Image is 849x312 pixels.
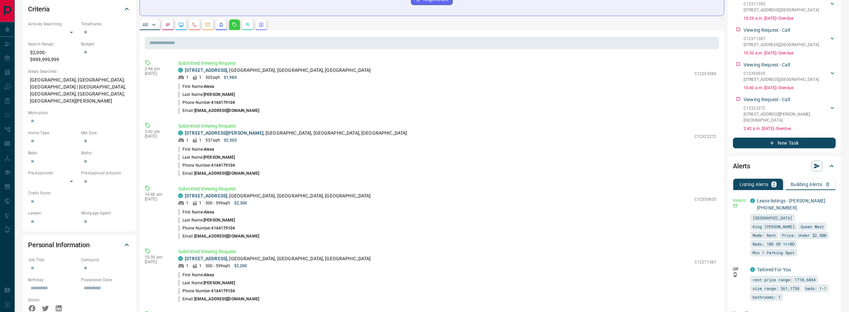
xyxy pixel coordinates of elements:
span: bathrooms: 1 [753,294,781,300]
p: Areas Searched: [28,68,131,74]
p: Phone Number: [178,100,235,106]
p: [STREET_ADDRESS][PERSON_NAME] , [GEOGRAPHIC_DATA] [744,111,829,123]
svg: Agent Actions [259,22,264,27]
div: condos.ca [178,256,183,261]
p: , [GEOGRAPHIC_DATA], [GEOGRAPHIC_DATA], [GEOGRAPHIC_DATA] [185,130,407,137]
p: Company: [81,257,131,263]
span: 4164179104 [211,289,235,293]
p: Last Name: [178,92,235,98]
span: Mode: Rent [753,232,776,239]
span: [PERSON_NAME] [203,155,235,160]
span: Queen West [801,223,824,230]
p: Mortgage Agent: [81,210,131,216]
div: C12350935[STREET_ADDRESS],[GEOGRAPHIC_DATA] [744,69,836,84]
h2: Personal Information [28,240,90,250]
svg: Push Notification Only [733,272,738,277]
p: 500 - 599 sqft [205,263,230,269]
p: Last Name: [178,154,235,160]
p: Viewing Request - Call [744,27,790,34]
p: 1 [199,200,201,206]
p: Budget: [81,41,131,47]
p: 2 [773,182,775,187]
p: Search Range: [28,41,78,47]
svg: Lead Browsing Activity [178,22,184,27]
p: Instant [733,197,746,203]
p: [DATE] [145,260,168,264]
p: Viewing Request - Call [744,96,790,103]
p: Last Name: [178,217,235,223]
p: [STREET_ADDRESS] , [GEOGRAPHIC_DATA] [744,76,819,83]
p: 1 [186,74,188,81]
h2: Criteria [28,4,50,14]
p: C12322272 [744,105,829,111]
p: 1 [186,263,188,269]
a: [STREET_ADDRESS] [185,256,227,261]
p: 537 sqft [205,137,220,143]
span: [EMAIL_ADDRESS][DOMAIN_NAME] [194,297,259,301]
p: First Name: [178,209,214,215]
div: C12371387[STREET_ADDRESS],[GEOGRAPHIC_DATA] [744,34,836,49]
a: [STREET_ADDRESS] [185,67,227,73]
div: condos.ca [178,68,183,72]
div: Personal Information [28,237,131,253]
span: Alexa [204,84,214,89]
svg: Listing Alerts [219,22,224,27]
a: [STREET_ADDRESS][PERSON_NAME] [185,130,264,136]
span: 4164179104 [211,163,235,168]
p: Pre-Approval Amount: [81,170,131,176]
p: 1 [199,137,201,143]
p: Lawyer: [28,210,78,216]
div: condos.ca [178,193,183,198]
p: Email: [178,233,259,239]
p: C12350935 [744,70,819,76]
svg: Notes [165,22,170,27]
span: [EMAIL_ADDRESS][DOMAIN_NAME] [194,108,259,113]
p: Min Size: [81,130,131,136]
p: [STREET_ADDRESS] , [GEOGRAPHIC_DATA] [744,42,819,48]
span: beds: 1-1 [805,285,826,292]
span: [EMAIL_ADDRESS][DOMAIN_NAME] [194,171,259,176]
p: 2:44 pm [145,66,168,71]
p: First Name: [178,146,214,152]
div: Alerts [733,158,836,174]
p: Last Name: [178,280,235,286]
p: C12322272 [695,134,716,140]
p: C12393589 [695,71,716,77]
p: 10:29 a.m. [DATE] - Overdue [744,15,836,21]
p: 2:42 p.m. [DATE] - Overdue [744,126,836,132]
span: Beds: 1BD OR 1+1BD [753,241,795,247]
p: C12371387 [695,259,716,265]
p: [GEOGRAPHIC_DATA], [GEOGRAPHIC_DATA], [GEOGRAPHIC_DATA] | [GEOGRAPHIC_DATA], [GEOGRAPHIC_DATA], [... [28,74,131,107]
p: Phone Number: [178,225,235,231]
span: size range: 361,1758 [753,285,799,292]
p: C12371392 [744,1,819,7]
p: Viewing Request - Call [744,61,790,68]
p: 500 - 599 sqft [205,200,230,206]
p: 10:40 am [145,192,168,197]
p: C12371387 [744,36,819,42]
p: 10:40 a.m. [DATE] - Overdue [744,85,836,91]
p: Email: [178,170,259,176]
a: Tailored For You [757,267,791,272]
h2: Alerts [733,161,750,171]
p: [DATE] [145,71,168,76]
span: [PERSON_NAME] [203,218,235,222]
p: 505 sqft [205,74,220,81]
p: , [GEOGRAPHIC_DATA], [GEOGRAPHIC_DATA], [GEOGRAPHIC_DATA] [185,67,371,74]
p: Listing Alerts [740,182,769,187]
p: 1 [186,137,188,143]
p: Actively Searching: [28,21,78,27]
p: Social: [28,297,78,303]
p: Submitted Viewing Request [178,60,716,67]
p: 10:30 a.m. [DATE] - Overdue [744,50,836,56]
span: 4164179104 [211,226,235,230]
div: Criteria [28,1,131,17]
p: $2,000 - $999,999,999 [28,47,78,65]
p: Timeframe: [81,21,131,27]
p: $2,200 [234,263,247,269]
p: Phone Number: [178,162,235,168]
p: , [GEOGRAPHIC_DATA], [GEOGRAPHIC_DATA], [GEOGRAPHIC_DATA] [185,192,371,199]
p: $2,500 [224,137,237,143]
svg: Calls [192,22,197,27]
p: All [142,22,148,27]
